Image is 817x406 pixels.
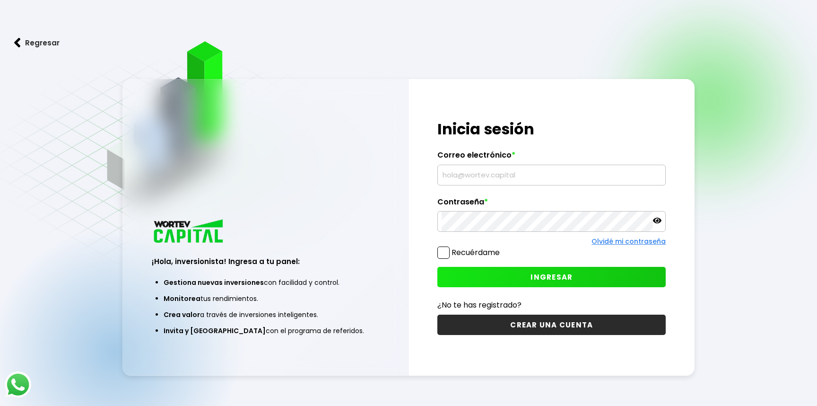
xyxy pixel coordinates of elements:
[164,294,200,303] span: Monitorea
[152,218,226,246] img: logo_wortev_capital
[164,326,266,335] span: Invita y [GEOGRAPHIC_DATA]
[437,299,666,335] a: ¿No te has registrado?CREAR UNA CUENTA
[530,272,573,282] span: INGRESAR
[152,256,380,267] h3: ¡Hola, inversionista! Ingresa a tu panel:
[591,237,666,246] a: Olvidé mi contraseña
[437,197,666,212] label: Contraseña
[437,118,666,141] h1: Inicia sesión
[164,310,200,319] span: Crea valor
[164,291,368,307] li: tus rendimientos.
[164,307,368,323] li: a través de inversiones inteligentes.
[437,315,666,335] button: CREAR UNA CUENTA
[442,165,661,185] input: hola@wortev.capital
[452,247,500,258] label: Recuérdame
[437,299,666,311] p: ¿No te has registrado?
[164,323,368,339] li: con el programa de referidos.
[14,38,21,48] img: flecha izquierda
[437,150,666,165] label: Correo electrónico
[437,267,666,287] button: INGRESAR
[5,371,31,398] img: logos_whatsapp-icon.242b2217.svg
[164,278,264,287] span: Gestiona nuevas inversiones
[164,274,368,291] li: con facilidad y control.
